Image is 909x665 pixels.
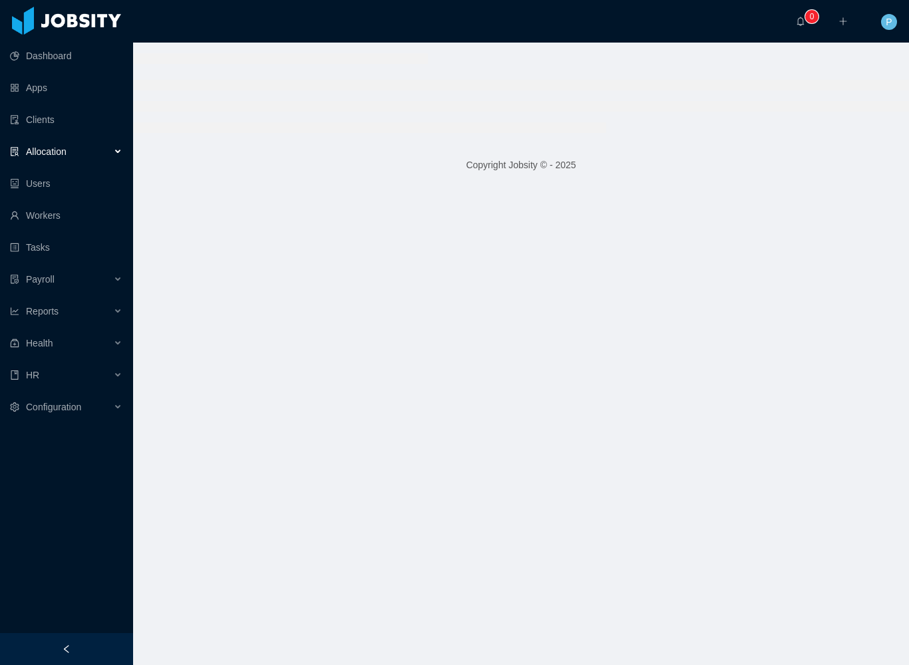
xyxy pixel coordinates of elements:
[10,338,19,348] i: icon: medicine-box
[796,17,805,26] i: icon: bell
[26,274,55,285] span: Payroll
[10,370,19,380] i: icon: book
[26,146,67,157] span: Allocation
[26,402,81,412] span: Configuration
[26,338,53,348] span: Health
[886,14,892,30] span: P
[10,307,19,316] i: icon: line-chart
[10,170,122,197] a: icon: robotUsers
[10,402,19,412] i: icon: setting
[133,142,909,188] footer: Copyright Jobsity © - 2025
[10,234,122,261] a: icon: profileTasks
[805,10,818,23] sup: 0
[10,202,122,229] a: icon: userWorkers
[26,306,59,317] span: Reports
[10,43,122,69] a: icon: pie-chartDashboard
[10,147,19,156] i: icon: solution
[10,74,122,101] a: icon: appstoreApps
[838,17,848,26] i: icon: plus
[26,370,39,380] span: HR
[10,275,19,284] i: icon: file-protect
[10,106,122,133] a: icon: auditClients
